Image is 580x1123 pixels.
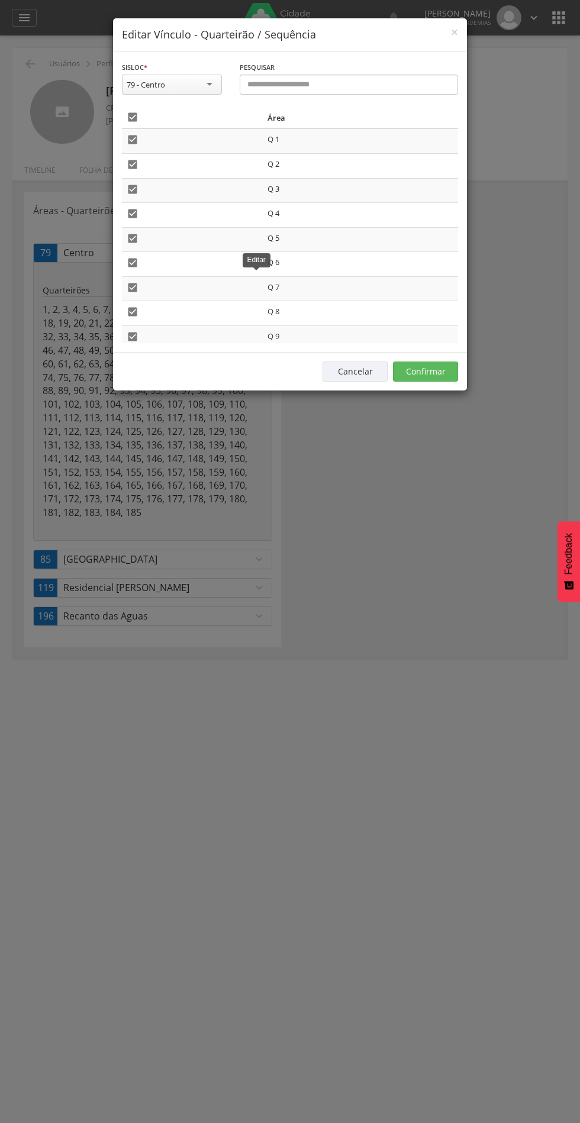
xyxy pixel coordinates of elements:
[127,111,138,123] i: 
[263,252,458,277] td: Q 6
[127,257,138,269] i: 
[563,533,574,575] span: Feedback
[127,159,138,170] i: 
[263,128,458,153] td: Q 1
[263,107,458,128] th: Área
[263,325,458,350] td: Q 9
[127,183,138,195] i: 
[263,178,458,203] td: Q 3
[263,301,458,326] td: Q 8
[263,276,458,301] td: Q 7
[127,134,138,146] i: 
[127,282,138,293] i: 
[263,153,458,178] td: Q 2
[127,233,138,244] i: 
[243,253,270,267] div: Editar
[451,24,458,40] span: ×
[263,203,458,228] td: Q 4
[127,208,138,220] i: 
[127,306,138,318] i: 
[323,362,388,382] button: Cancelar
[393,362,458,382] button: Confirmar
[127,331,138,343] i: 
[122,63,144,72] span: Sisloc
[263,227,458,252] td: Q 5
[451,26,458,38] button: Close
[122,27,458,43] h4: Editar Vínculo - Quarteirão / Sequência
[558,521,580,602] button: Feedback - Mostrar pesquisa
[240,63,275,72] span: Pesquisar
[127,79,165,90] div: 79 - Centro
